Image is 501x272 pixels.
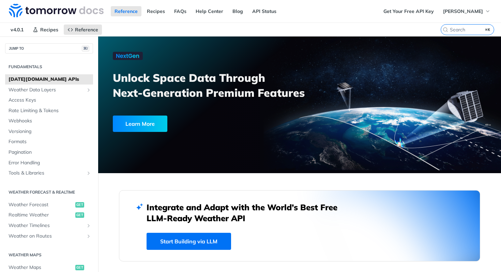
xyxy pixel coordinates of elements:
span: [PERSON_NAME] [443,8,483,14]
a: [DATE][DOMAIN_NAME] APIs [5,74,93,85]
h2: Fundamentals [5,64,93,70]
span: Weather Timelines [9,222,84,229]
a: Recipes [29,25,62,35]
h2: Weather Forecast & realtime [5,189,93,195]
button: Show subpages for Tools & Libraries [86,170,91,176]
h2: Integrate and Adapt with the World’s Best Free LLM-Ready Weather API [147,202,348,224]
span: Versioning [9,128,91,135]
span: Realtime Weather [9,212,74,218]
button: Show subpages for Weather Data Layers [86,87,91,93]
span: v4.0.1 [7,25,27,35]
button: Show subpages for Weather on Routes [86,233,91,239]
a: Weather on RoutesShow subpages for Weather on Routes [5,231,93,241]
a: Access Keys [5,95,93,105]
h2: Weather Maps [5,252,93,258]
a: Error Handling [5,158,93,168]
a: Weather TimelinesShow subpages for Weather Timelines [5,221,93,231]
span: [DATE][DOMAIN_NAME] APIs [9,76,91,83]
div: Learn More [113,116,167,132]
span: Reference [75,27,98,33]
span: Weather on Routes [9,233,84,240]
img: NextGen [113,52,143,60]
a: Blog [229,6,247,16]
span: Tools & Libraries [9,170,84,177]
a: Reference [111,6,141,16]
svg: Search [443,27,448,32]
a: API Status [248,6,280,16]
span: Weather Data Layers [9,87,84,93]
span: Webhooks [9,118,91,124]
button: JUMP TO⌘/ [5,43,93,54]
span: ⌘/ [82,46,89,51]
span: Weather Maps [9,264,74,271]
a: Rate Limiting & Tokens [5,106,93,116]
span: Error Handling [9,160,91,166]
button: [PERSON_NAME] [439,6,494,16]
a: Realtime Weatherget [5,210,93,220]
a: Help Center [192,6,227,16]
button: Show subpages for Weather Timelines [86,223,91,228]
span: Recipes [40,27,58,33]
a: Weather Data LayersShow subpages for Weather Data Layers [5,85,93,95]
a: Get Your Free API Key [380,6,438,16]
span: get [75,265,84,270]
span: Formats [9,138,91,145]
a: Webhooks [5,116,93,126]
a: Start Building via LLM [147,233,231,250]
a: Reference [64,25,102,35]
a: FAQs [170,6,190,16]
span: get [75,212,84,218]
a: Formats [5,137,93,147]
a: Recipes [143,6,169,16]
a: Tools & LibrariesShow subpages for Tools & Libraries [5,168,93,178]
span: Rate Limiting & Tokens [9,107,91,114]
a: Versioning [5,126,93,137]
span: get [75,202,84,208]
img: Tomorrow.io Weather API Docs [9,4,104,17]
kbd: ⌘K [484,26,492,33]
a: Learn More [113,116,268,132]
h3: Unlock Space Data Through Next-Generation Premium Features [113,70,307,100]
span: Access Keys [9,97,91,104]
a: Pagination [5,147,93,157]
span: Pagination [9,149,91,156]
span: Weather Forecast [9,201,74,208]
a: Weather Forecastget [5,200,93,210]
